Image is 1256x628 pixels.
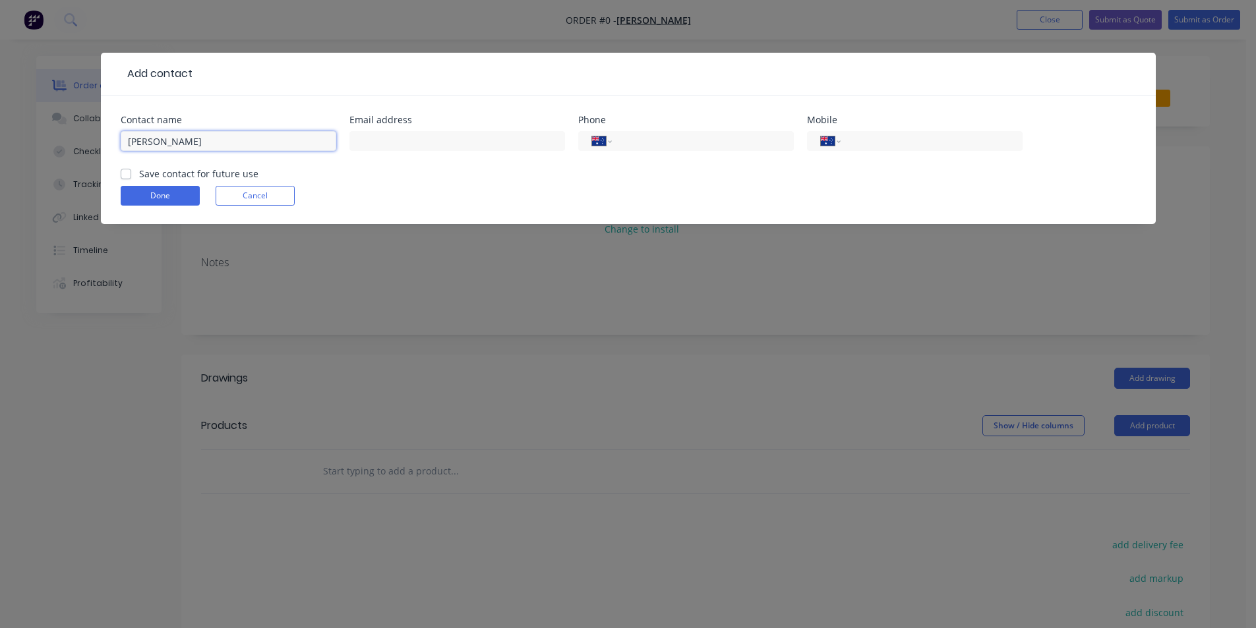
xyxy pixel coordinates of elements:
[139,167,258,181] label: Save contact for future use
[807,115,1023,125] div: Mobile
[121,66,193,82] div: Add contact
[121,186,200,206] button: Done
[349,115,565,125] div: Email address
[216,186,295,206] button: Cancel
[121,115,336,125] div: Contact name
[578,115,794,125] div: Phone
